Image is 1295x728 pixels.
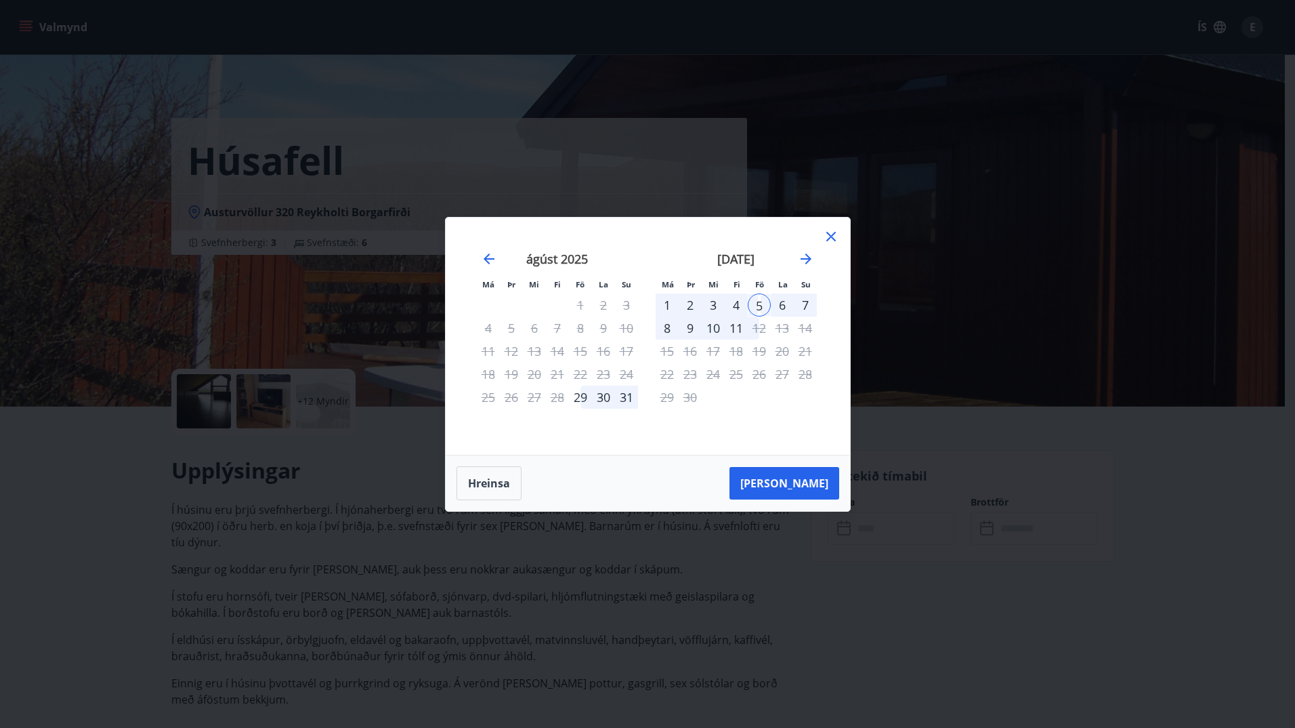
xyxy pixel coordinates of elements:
[569,294,592,317] td: Not available. föstudagur, 1. ágúst 2025
[462,234,834,439] div: Calendar
[702,317,725,340] div: 10
[729,467,839,500] button: [PERSON_NAME]
[457,466,522,500] button: Hreinsa
[748,317,771,340] div: Aðeins útritun í boði
[482,279,494,289] small: Má
[679,363,702,386] td: Not available. þriðjudagur, 23. september 2025
[529,279,539,289] small: Mi
[656,317,679,340] td: Choose mánudagur, 8. september 2025 as your check-in date. It’s available.
[523,317,546,340] td: Not available. miðvikudagur, 6. ágúst 2025
[725,363,748,386] td: Not available. fimmtudagur, 25. september 2025
[679,317,702,340] div: 9
[569,363,592,386] td: Not available. föstudagur, 22. ágúst 2025
[725,317,748,340] td: Choose fimmtudagur, 11. september 2025 as your check-in date. It’s available.
[687,279,695,289] small: Þr
[477,340,500,363] td: Not available. mánudagur, 11. ágúst 2025
[481,251,497,267] div: Move backward to switch to the previous month.
[748,340,771,363] td: Not available. föstudagur, 19. september 2025
[615,294,638,317] td: Not available. sunnudagur, 3. ágúst 2025
[708,279,719,289] small: Mi
[725,317,748,340] div: 11
[771,340,794,363] td: Not available. laugardagur, 20. september 2025
[477,386,500,409] td: Not available. mánudagur, 25. ágúst 2025
[477,363,500,386] td: Not available. mánudagur, 18. ágúst 2025
[801,279,811,289] small: Su
[615,340,638,363] td: Not available. sunnudagur, 17. ágúst 2025
[725,294,748,317] div: 4
[679,317,702,340] td: Choose þriðjudagur, 9. september 2025 as your check-in date. It’s available.
[592,386,615,409] td: Choose laugardagur, 30. ágúst 2025 as your check-in date. It’s available.
[656,294,679,317] td: Choose mánudagur, 1. september 2025 as your check-in date. It’s available.
[569,317,592,340] td: Not available. föstudagur, 8. ágúst 2025
[523,386,546,409] td: Not available. miðvikudagur, 27. ágúst 2025
[794,340,817,363] td: Not available. sunnudagur, 21. september 2025
[679,340,702,363] td: Not available. þriðjudagur, 16. september 2025
[771,317,794,340] td: Not available. laugardagur, 13. september 2025
[599,279,608,289] small: La
[794,294,817,317] td: Choose sunnudagur, 7. september 2025 as your check-in date. It’s available.
[748,317,771,340] td: Not available. föstudagur, 12. september 2025
[656,317,679,340] div: 8
[771,363,794,386] td: Not available. laugardagur, 27. september 2025
[794,317,817,340] td: Not available. sunnudagur, 14. september 2025
[794,363,817,386] td: Not available. sunnudagur, 28. september 2025
[546,340,569,363] td: Not available. fimmtudagur, 14. ágúst 2025
[615,317,638,340] td: Not available. sunnudagur, 10. ágúst 2025
[662,279,674,289] small: Má
[771,294,794,317] div: 6
[679,386,702,409] td: Not available. þriðjudagur, 30. september 2025
[546,386,569,409] td: Not available. fimmtudagur, 28. ágúst 2025
[592,317,615,340] td: Not available. laugardagur, 9. ágúst 2025
[679,294,702,317] div: 2
[526,251,588,267] strong: ágúst 2025
[725,294,748,317] td: Choose fimmtudagur, 4. september 2025 as your check-in date. It’s available.
[592,294,615,317] td: Not available. laugardagur, 2. ágúst 2025
[748,294,771,317] div: 5
[507,279,515,289] small: Þr
[679,294,702,317] td: Choose þriðjudagur, 2. september 2025 as your check-in date. It’s available.
[702,294,725,317] td: Choose miðvikudagur, 3. september 2025 as your check-in date. It’s available.
[656,386,679,409] td: Not available. mánudagur, 29. september 2025
[734,279,740,289] small: Fi
[702,363,725,386] td: Not available. miðvikudagur, 24. september 2025
[569,386,592,409] td: Choose föstudagur, 29. ágúst 2025 as your check-in date. It’s available.
[717,251,755,267] strong: [DATE]
[725,340,748,363] td: Not available. fimmtudagur, 18. september 2025
[622,279,631,289] small: Su
[615,386,638,409] td: Choose sunnudagur, 31. ágúst 2025 as your check-in date. It’s available.
[576,279,585,289] small: Fö
[656,363,679,386] td: Not available. mánudagur, 22. september 2025
[794,294,817,317] div: 7
[615,363,638,386] td: Not available. sunnudagur, 24. ágúst 2025
[702,317,725,340] td: Choose miðvikudagur, 10. september 2025 as your check-in date. It’s available.
[771,294,794,317] td: Choose laugardagur, 6. september 2025 as your check-in date. It’s available.
[592,363,615,386] td: Not available. laugardagur, 23. ágúst 2025
[755,279,764,289] small: Fö
[656,294,679,317] div: 1
[778,279,788,289] small: La
[592,340,615,363] td: Not available. laugardagur, 16. ágúst 2025
[500,340,523,363] td: Not available. þriðjudagur, 12. ágúst 2025
[748,363,771,386] td: Not available. föstudagur, 26. september 2025
[569,340,592,363] td: Not available. föstudagur, 15. ágúst 2025
[546,363,569,386] td: Not available. fimmtudagur, 21. ágúst 2025
[798,251,814,267] div: Move forward to switch to the next month.
[702,294,725,317] div: 3
[656,340,679,363] td: Not available. mánudagur, 15. september 2025
[702,340,725,363] td: Not available. miðvikudagur, 17. september 2025
[477,317,500,340] td: Not available. mánudagur, 4. ágúst 2025
[554,279,561,289] small: Fi
[500,317,523,340] td: Not available. þriðjudagur, 5. ágúst 2025
[500,386,523,409] td: Not available. þriðjudagur, 26. ágúst 2025
[592,386,615,409] div: 30
[523,340,546,363] td: Not available. miðvikudagur, 13. ágúst 2025
[523,363,546,386] td: Not available. miðvikudagur, 20. ágúst 2025
[546,317,569,340] td: Not available. fimmtudagur, 7. ágúst 2025
[500,363,523,386] td: Not available. þriðjudagur, 19. ágúst 2025
[748,294,771,317] td: Selected as end date. föstudagur, 5. september 2025
[569,386,592,409] div: Aðeins innritun í boði
[615,386,638,409] div: 31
